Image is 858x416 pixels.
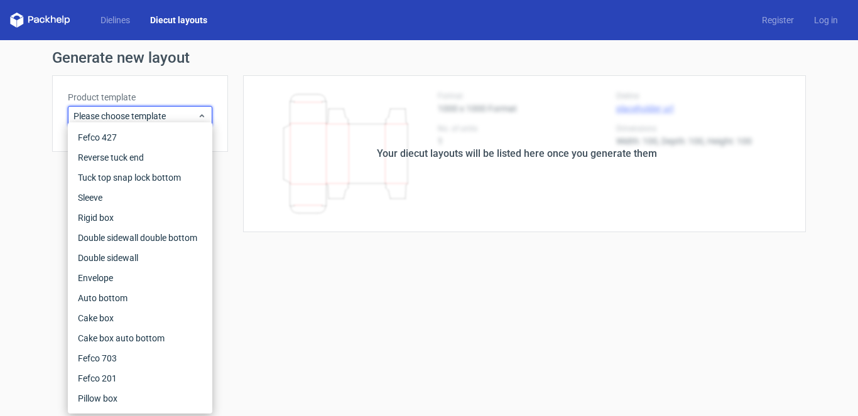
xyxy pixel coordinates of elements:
div: Fefco 427 [73,127,207,147]
div: Double sidewall double bottom [73,228,207,248]
div: Cake box [73,308,207,328]
div: Double sidewall [73,248,207,268]
div: Rigid box [73,208,207,228]
div: Your diecut layouts will be listed here once you generate them [377,146,657,161]
a: Log in [804,14,848,26]
a: Register [752,14,804,26]
div: Envelope [73,268,207,288]
div: Pillow box [73,388,207,408]
div: Tuck top snap lock bottom [73,168,207,188]
a: Dielines [90,14,140,26]
div: Fefco 703 [73,348,207,368]
label: Product template [68,91,212,104]
a: Diecut layouts [140,14,217,26]
div: Reverse tuck end [73,147,207,168]
div: Cake box auto bottom [73,328,207,348]
div: Fefco 201 [73,368,207,388]
h1: Generate new layout [52,50,806,65]
div: Auto bottom [73,288,207,308]
div: Sleeve [73,188,207,208]
span: Please choose template [73,110,197,122]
